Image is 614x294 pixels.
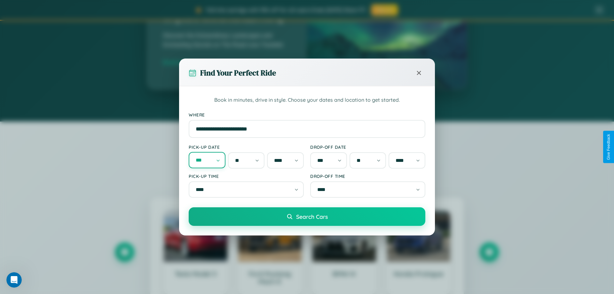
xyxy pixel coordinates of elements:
button: Search Cars [189,207,425,226]
label: Where [189,112,425,117]
label: Pick-up Date [189,144,304,150]
p: Book in minutes, drive in style. Choose your dates and location to get started. [189,96,425,104]
label: Drop-off Time [310,173,425,179]
h3: Find Your Perfect Ride [200,68,276,78]
label: Drop-off Date [310,144,425,150]
span: Search Cars [296,213,328,220]
label: Pick-up Time [189,173,304,179]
